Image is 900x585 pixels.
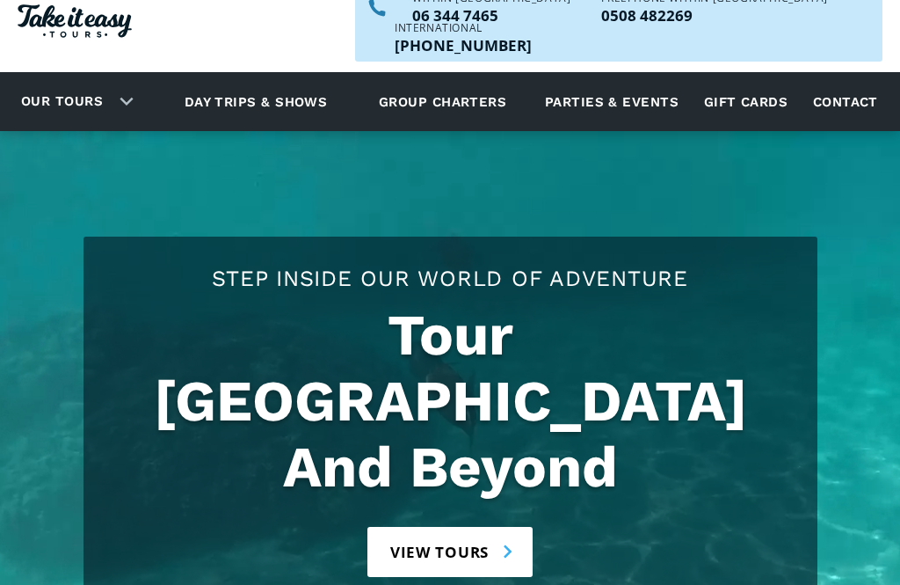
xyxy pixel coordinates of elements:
a: Gift cards [695,78,797,127]
img: Take it easy Tours logo [18,5,132,39]
a: Day trips & shows [163,78,350,127]
a: Group charters [357,78,528,127]
a: Contact [804,78,887,127]
a: Call us outside of NZ on +6463447465 [395,39,532,54]
a: Call us within NZ on 063447465 [412,9,570,24]
a: Call us freephone within NZ on 0508482269 [601,9,827,24]
p: [PHONE_NUMBER] [395,39,532,54]
div: International [395,24,532,34]
a: View tours [367,528,533,578]
p: 0508 482269 [601,9,827,24]
p: 06 344 7465 [412,9,570,24]
a: Parties & events [536,78,687,127]
a: Our tours [8,82,116,123]
h2: Step Inside Our World Of Adventure [101,264,800,295]
h1: Tour [GEOGRAPHIC_DATA] And Beyond [101,303,800,501]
